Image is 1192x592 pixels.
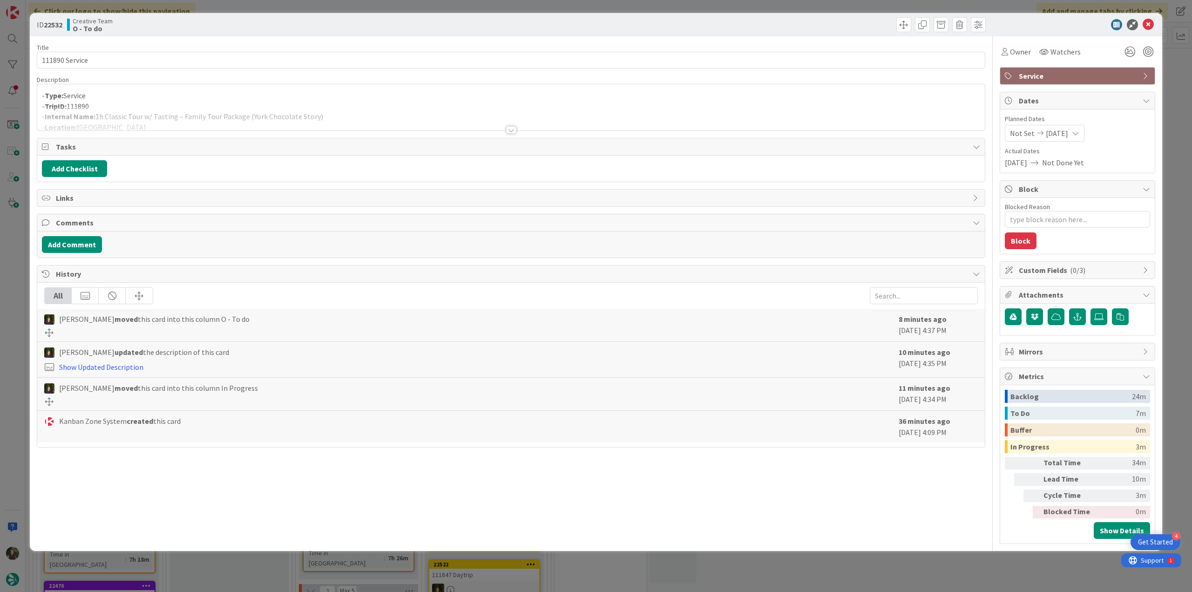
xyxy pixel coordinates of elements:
[115,347,143,357] b: updated
[115,314,138,324] b: moved
[42,90,980,101] p: - Service
[1136,440,1146,453] div: 3m
[56,192,968,204] span: Links
[48,4,51,11] div: 1
[870,287,978,304] input: Search...
[56,268,968,279] span: History
[37,19,62,30] span: ID
[56,141,968,152] span: Tasks
[899,382,978,406] div: [DATE] 4:34 PM
[37,43,49,52] label: Title
[1019,346,1138,357] span: Mirrors
[45,91,63,100] strong: Type:
[1098,490,1146,502] div: 3m
[1010,128,1035,139] span: Not Set
[44,383,54,394] img: MC
[1050,46,1081,57] span: Watchers
[37,75,69,84] span: Description
[1010,440,1136,453] div: In Progress
[59,362,143,372] a: Show Updated Description
[899,415,978,438] div: [DATE] 4:09 PM
[1043,490,1095,502] div: Cycle Time
[1010,407,1136,420] div: To Do
[1010,423,1136,436] div: Buffer
[899,416,950,426] b: 36 minutes ago
[1005,146,1150,156] span: Actual Dates
[45,288,72,304] div: All
[42,160,107,177] button: Add Checklist
[1019,70,1138,82] span: Service
[127,416,153,426] b: created
[1132,390,1146,403] div: 24m
[1005,232,1036,249] button: Block
[1043,506,1095,518] div: Blocked Time
[899,314,947,324] b: 8 minutes ago
[1019,184,1138,195] span: Block
[20,1,42,13] span: Support
[44,347,54,358] img: MC
[1019,371,1138,382] span: Metrics
[899,347,978,373] div: [DATE] 4:35 PM
[59,382,258,394] span: [PERSON_NAME] this card into this column In Progress
[899,383,950,393] b: 11 minutes ago
[42,101,980,112] p: - 111890
[1005,114,1150,124] span: Planned Dates
[1070,265,1085,275] span: ( 0/3 )
[1098,473,1146,486] div: 10m
[1136,407,1146,420] div: 7m
[1172,532,1180,540] div: 4
[1019,289,1138,300] span: Attachments
[37,52,985,68] input: type card name here...
[59,347,229,358] span: [PERSON_NAME] the description of this card
[1098,457,1146,470] div: 34m
[1131,534,1180,550] div: Open Get Started checklist, remaining modules: 4
[44,314,54,325] img: MC
[899,313,978,337] div: [DATE] 4:37 PM
[1019,265,1138,276] span: Custom Fields
[1042,157,1084,168] span: Not Done Yet
[1138,538,1173,547] div: Get Started
[1005,203,1050,211] label: Blocked Reason
[56,217,968,228] span: Comments
[1043,473,1095,486] div: Lead Time
[73,17,113,25] span: Creative Team
[1010,46,1031,57] span: Owner
[115,383,138,393] b: moved
[1098,506,1146,518] div: 0m
[1019,95,1138,106] span: Dates
[42,236,102,253] button: Add Comment
[1043,457,1095,470] div: Total Time
[59,313,250,325] span: [PERSON_NAME] this card into this column O - To do
[45,102,67,111] strong: TripID:
[1010,390,1132,403] div: Backlog
[1094,522,1150,539] button: Show Details
[73,25,113,32] b: O - To do
[899,347,950,357] b: 10 minutes ago
[1136,423,1146,436] div: 0m
[1005,157,1027,168] span: [DATE]
[44,416,54,427] img: KS
[1046,128,1068,139] span: [DATE]
[44,20,62,29] b: 22532
[59,415,181,427] span: Kanban Zone System this card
